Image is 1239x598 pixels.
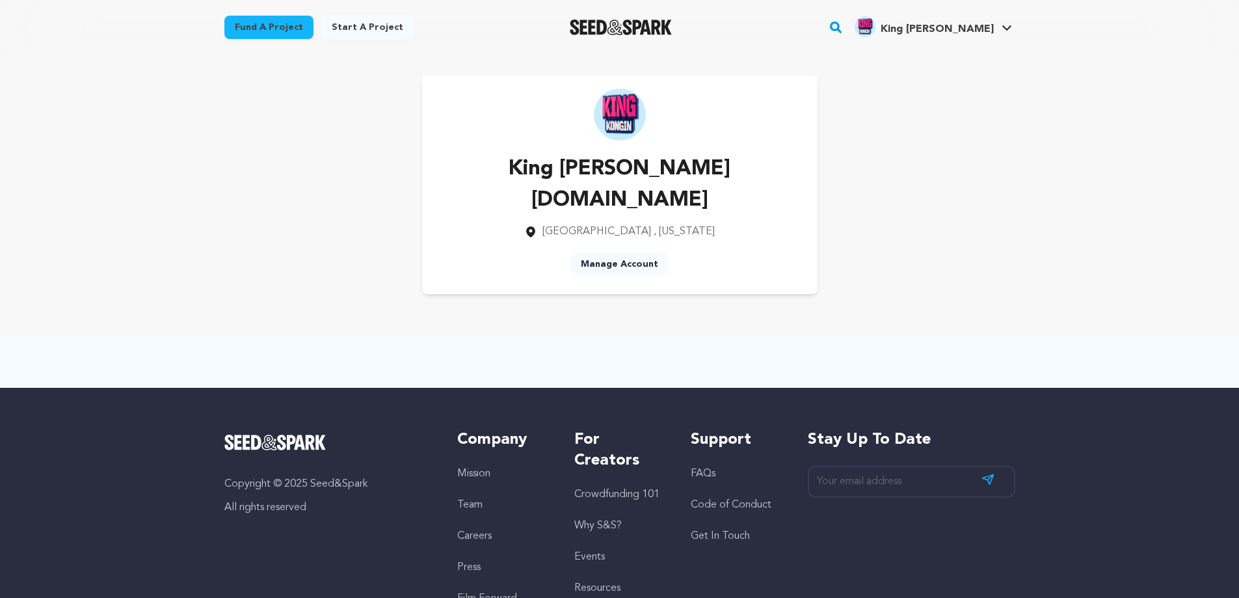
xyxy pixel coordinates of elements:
[855,16,994,37] div: King Kongin w.'s Profile
[457,562,481,573] a: Press
[542,226,651,237] span: [GEOGRAPHIC_DATA]
[881,24,994,34] span: King [PERSON_NAME]
[691,469,715,479] a: FAQs
[321,16,414,39] a: Start a project
[574,521,622,531] a: Why S&S?
[570,20,672,35] img: Seed&Spark Logo Dark Mode
[457,429,548,450] h5: Company
[808,466,1015,498] input: Your email address
[594,88,646,141] img: https://seedandspark-static.s3.us-east-2.amazonaws.com/images/User/002/309/752/medium/8e6d10d8980...
[457,469,490,479] a: Mission
[691,429,781,450] h5: Support
[852,14,1015,37] a: King Kongin w.'s Profile
[224,500,432,515] p: All rights reserved
[457,500,483,510] a: Team
[570,252,669,276] a: Manage Account
[457,531,492,541] a: Careers
[574,489,659,500] a: Crowdfunding 101
[574,429,665,471] h5: For Creators
[224,476,432,492] p: Copyright © 2025 Seed&Spark
[224,435,326,450] img: Seed&Spark Logo
[443,154,797,216] p: King [PERSON_NAME] [DOMAIN_NAME]
[691,500,771,510] a: Code of Conduct
[654,226,715,237] span: , [US_STATE]
[855,16,875,37] img: 8e6d10d898096e77.jpg
[574,552,605,562] a: Events
[224,435,432,450] a: Seed&Spark Homepage
[570,20,672,35] a: Seed&Spark Homepage
[808,429,1015,450] h5: Stay up to date
[691,531,750,541] a: Get In Touch
[574,583,620,593] a: Resources
[852,14,1015,41] span: King Kongin w.'s Profile
[224,16,313,39] a: Fund a project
